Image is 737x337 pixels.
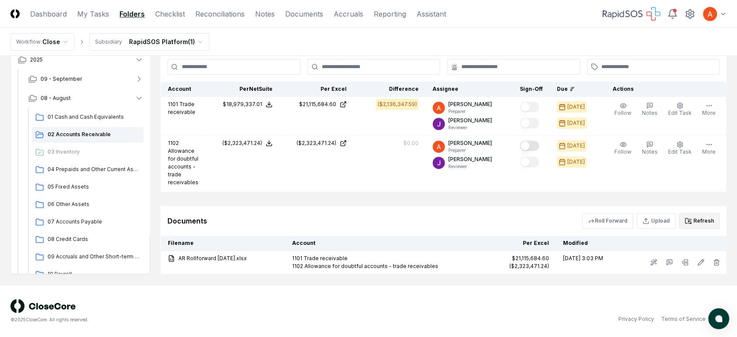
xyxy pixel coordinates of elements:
span: 07 Accounts Payable [48,218,140,226]
th: Per NetSuite [205,82,280,97]
img: ACg8ocK3mdmu6YYpaRl40uhUUGu9oxSxFSb1vbjsnEih2JuwAH1PGA=s96-c [703,7,717,21]
button: 08 - August [21,89,150,108]
button: Mark complete [520,102,539,112]
img: logo [10,299,76,313]
a: 09 Accruals and Other Short-term Liabilities [32,249,143,265]
button: Notes [640,139,659,158]
div: Workflow [16,38,41,46]
a: 10 Payroll [32,267,143,282]
div: ($2,136,347.59) [378,100,417,108]
div: [DATE] [567,142,585,150]
span: Notes [642,110,658,116]
button: atlas-launcher [708,308,729,329]
div: ($2,323,471.24) [509,262,549,270]
th: Difference [354,82,426,97]
a: 05 Fixed Assets [32,179,143,195]
div: ($2,323,471.24) [222,139,262,147]
p: Preparer [448,147,492,154]
button: Upload [637,213,676,229]
p: Reviewer [448,163,492,170]
th: Sign-Off [513,82,550,97]
button: Follow [613,139,633,158]
span: 04 Prepaids and Other Current Assets [48,165,140,173]
button: More [700,139,717,158]
div: Account [168,85,199,93]
span: Follow [614,148,631,155]
a: My Tasks [77,9,109,19]
p: Reviewer [448,124,492,131]
img: RapidSOS logo [603,7,660,21]
div: [DATE] [567,158,585,166]
button: 2025 [11,50,150,69]
a: Dashboard [30,9,67,19]
th: Filename [161,236,286,251]
span: 08 - August [41,94,71,102]
div: 1102 Allowance for doubtful accounts - trade receivables [292,262,471,270]
span: 03 Inventory [48,148,140,156]
a: AR Rollforward [DATE].xlsx [168,254,278,262]
span: 01 Cash and Cash Equivalents [48,113,140,121]
a: Reconciliations [195,9,245,19]
nav: breadcrumb [10,33,209,51]
th: Account [285,236,478,251]
a: Accruals [334,9,363,19]
th: Assignee [426,82,513,97]
button: 09 - September [21,69,150,89]
button: Edit Task [666,139,693,158]
span: 05 Fixed Assets [48,183,140,191]
a: ($2,323,471.24) [287,139,347,147]
span: Edit Task [668,148,692,155]
a: Terms of Service [661,315,706,323]
a: $21,115,684.60 [287,100,347,108]
button: Mark complete [520,157,539,167]
img: ACg8ocKTC56tjQR6-o9bi8poVV4j_qMfO6M0RniyL9InnBgkmYdNig=s96-c [433,157,445,169]
div: [DATE] [567,119,585,127]
button: More [700,100,717,119]
img: Logo [10,9,20,18]
div: Due [557,85,592,93]
img: ACg8ocK3mdmu6YYpaRl40uhUUGu9oxSxFSb1vbjsnEih2JuwAH1PGA=s96-c [433,141,445,153]
div: Documents [167,216,207,226]
span: Notes [642,148,658,155]
a: Documents [285,9,323,19]
span: Follow [614,110,631,116]
p: Preparer [448,108,492,115]
button: Roll Forward [582,213,633,229]
span: 10 Payroll [48,270,140,278]
div: 1101 Trade receivable [292,254,471,262]
button: Follow [613,100,633,119]
p: [PERSON_NAME] [448,100,492,108]
th: Modified [556,236,621,251]
a: 03 Inventory [32,144,143,160]
div: $21,115,684.60 [299,100,336,108]
a: Checklist [155,9,185,19]
button: Notes [640,100,659,119]
div: [DATE] [567,103,585,111]
span: 1101 [168,101,178,107]
span: 02 Accounts Receivable [48,131,140,138]
a: 07 Accounts Payable [32,214,143,230]
span: 1102 [168,140,179,146]
img: ACg8ocK3mdmu6YYpaRl40uhUUGu9oxSxFSb1vbjsnEih2JuwAH1PGA=s96-c [433,102,445,114]
img: ACg8ocKTC56tjQR6-o9bi8poVV4j_qMfO6M0RniyL9InnBgkmYdNig=s96-c [433,118,445,130]
span: 09 Accruals and Other Short-term Liabilities [48,253,140,261]
a: Assistant [416,9,446,19]
div: ($2,323,471.24) [297,139,336,147]
p: [PERSON_NAME] [448,117,492,124]
button: Refresh [679,213,720,229]
div: © 2025 CloseCore. All rights reserved. [10,316,368,323]
a: Reporting [374,9,406,19]
p: [PERSON_NAME] [448,139,492,147]
span: 2025 [30,56,43,64]
div: Subsidiary [95,38,122,46]
span: 06 Other Assets [48,200,140,208]
span: 08 Credit Cards [48,235,140,243]
div: Actions [606,85,720,93]
span: Allowance for doubtful accounts - trade receivables [168,148,198,186]
a: Folders [119,9,145,19]
a: Notes [255,9,275,19]
span: Trade receivable [168,101,195,115]
button: Mark complete [520,118,539,128]
span: Edit Task [668,110,692,116]
td: [DATE] 3:03 PM [556,251,621,274]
